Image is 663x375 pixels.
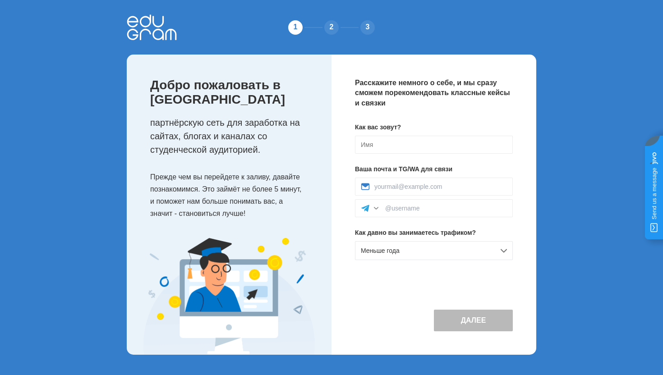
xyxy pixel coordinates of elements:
img: Expert Image [143,238,315,355]
input: @username [385,205,507,212]
div: 1 [286,18,304,37]
p: Ваша почта и TG/WA для связи [355,165,513,174]
div: 2 [322,18,341,37]
p: Прежде чем вы перейдете к заливу, давайте познакомимся. Это займёт не более 5 минут, и поможет на... [150,171,313,220]
button: Далее [434,310,513,331]
input: yourmail@example.com [374,183,507,190]
div: 3 [359,18,377,37]
input: Имя [355,136,513,154]
span: Меньше года [361,247,400,254]
p: Как давно вы занимаетесь трафиком? [355,228,513,238]
p: партнёрскую сеть для заработка на сайтах, блогах и каналах со студенческой аудиторией. [150,116,313,156]
p: Расскажите немного о себе, и мы сразу сможем порекомендовать классные кейсы и связки [355,78,513,108]
p: Добро пожаловать в [GEOGRAPHIC_DATA] [150,78,313,107]
p: Как вас зовут? [355,123,513,132]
